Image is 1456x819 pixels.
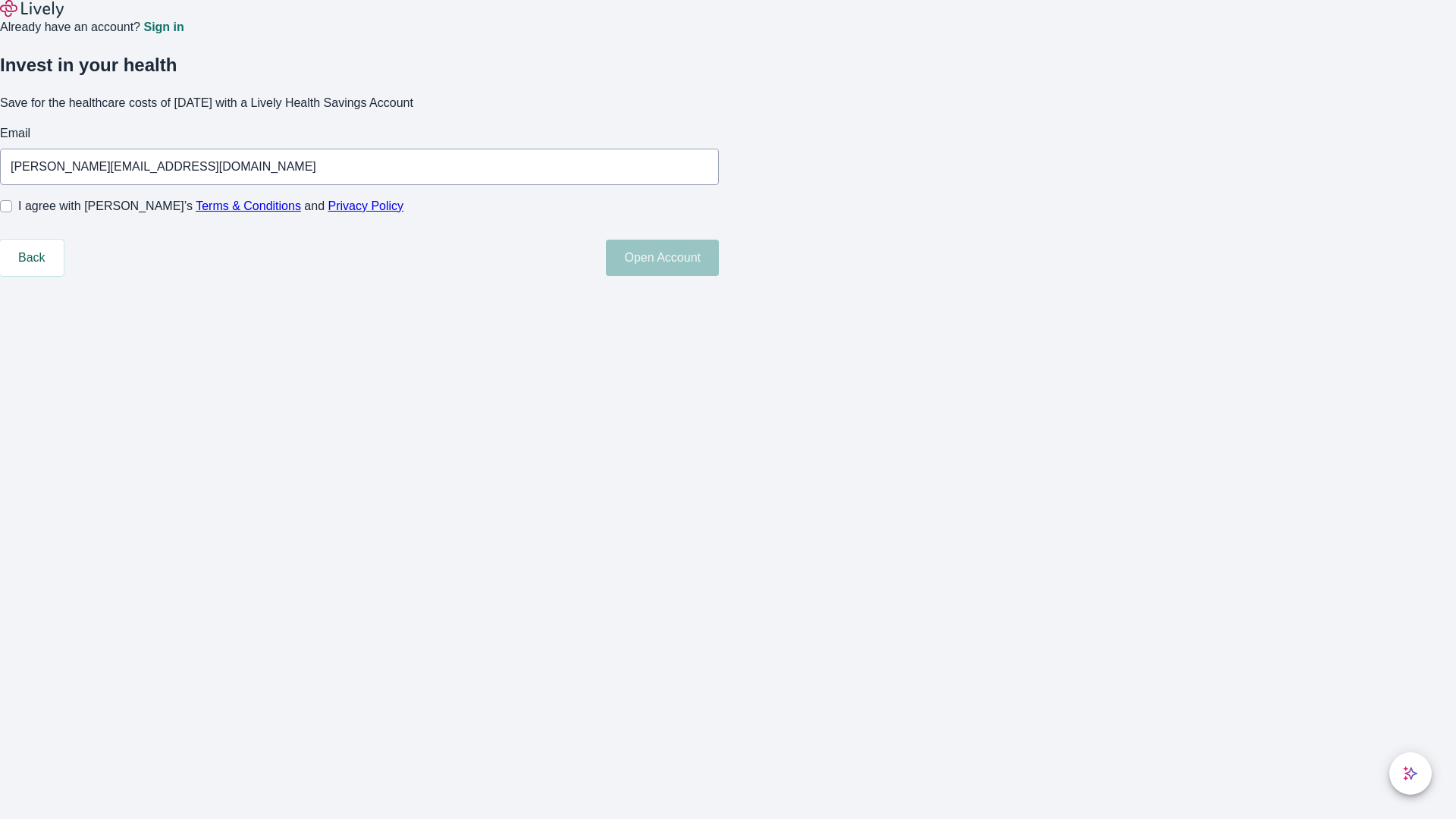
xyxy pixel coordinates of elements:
[196,199,301,212] a: Terms & Conditions
[1403,766,1418,781] svg: Lively AI Assistant
[18,197,403,215] span: I agree with [PERSON_NAME]’s and
[328,199,404,212] a: Privacy Policy
[1389,752,1432,795] button: chat
[143,21,184,33] a: Sign in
